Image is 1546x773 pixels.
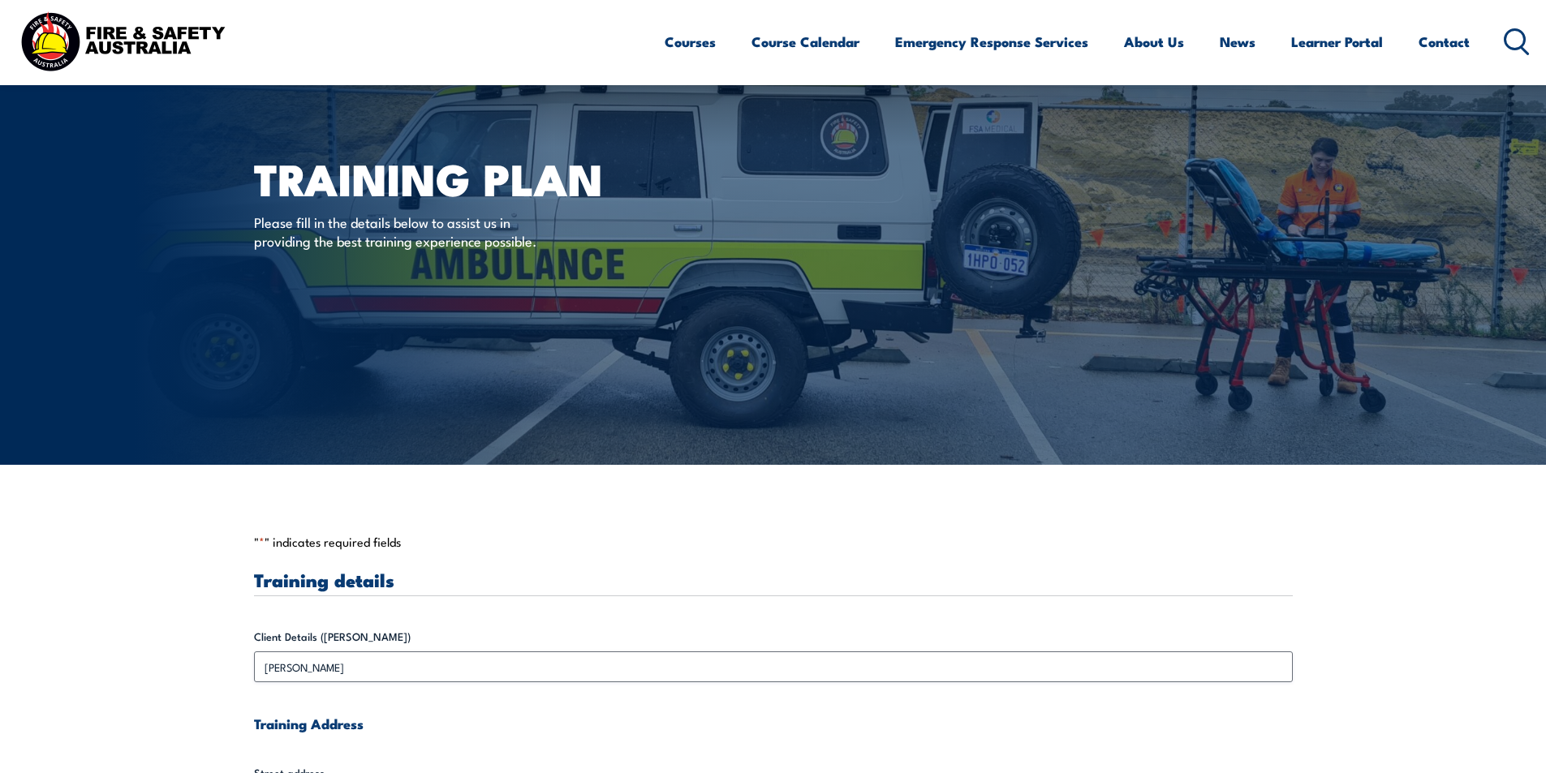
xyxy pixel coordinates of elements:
[665,20,716,63] a: Courses
[751,20,859,63] a: Course Calendar
[895,20,1088,63] a: Emergency Response Services
[1291,20,1383,63] a: Learner Portal
[254,715,1293,732] h4: Training Address
[254,570,1293,589] h3: Training details
[1220,20,1255,63] a: News
[254,629,1293,645] label: Client Details ([PERSON_NAME])
[254,159,655,197] h1: Training plan
[254,534,1293,550] p: " " indicates required fields
[254,213,550,251] p: Please fill in the details below to assist us in providing the best training experience possible.
[1419,20,1470,63] a: Contact
[1124,20,1184,63] a: About Us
